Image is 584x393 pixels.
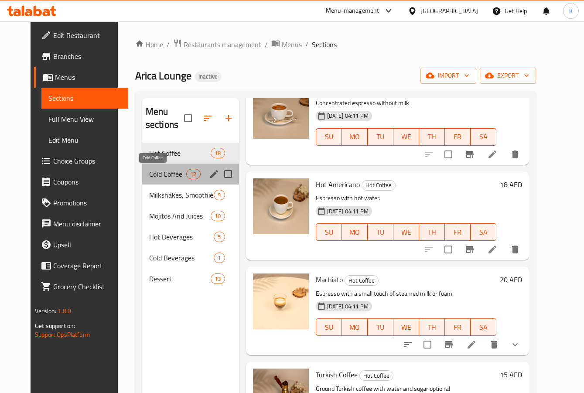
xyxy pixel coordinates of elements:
span: Edit Restaurant [53,30,121,41]
nav: breadcrumb [135,39,536,50]
button: TH [419,128,445,146]
a: Coverage Report [34,255,128,276]
span: K [569,6,573,16]
span: WE [397,130,416,143]
a: Edit menu item [466,339,477,350]
div: Hot Coffee [359,370,393,381]
span: Coverage Report [53,260,121,271]
span: Hot Americano [316,178,360,191]
button: delete [505,239,526,260]
div: items [211,273,225,284]
div: items [186,169,200,179]
div: items [214,253,225,263]
div: [GEOGRAPHIC_DATA] [420,6,478,16]
a: Edit menu item [487,149,498,160]
span: Coupons [53,177,121,187]
a: Menus [271,39,302,50]
img: Espresso [253,83,309,139]
span: import [427,70,469,81]
div: Hot Coffee [345,275,379,286]
span: FR [448,226,467,239]
button: TU [368,318,393,336]
span: Hot Coffee [345,276,378,286]
div: Mojitos And Juices10 [142,205,239,226]
span: Hot Coffee [360,371,393,381]
span: TU [371,130,390,143]
span: Sort sections [197,108,218,129]
button: edit [208,167,221,181]
span: Sections [312,39,337,50]
span: 9 [214,191,224,199]
span: [DATE] 04:11 PM [324,302,372,311]
span: TH [423,130,441,143]
button: delete [505,144,526,165]
button: WE [393,223,419,241]
span: SA [474,226,493,239]
span: 18 [211,149,224,157]
h2: Menu sections [146,105,184,131]
span: FR [448,130,467,143]
button: SU [316,223,342,241]
span: [DATE] 04:11 PM [324,112,372,120]
div: Hot Beverages5 [142,226,239,247]
span: Cold Beverages [149,253,214,263]
img: Machiato [253,273,309,329]
button: FR [445,128,471,146]
span: Inactive [195,73,221,80]
a: Home [135,39,163,50]
span: SU [320,321,338,334]
span: Restaurants management [184,39,261,50]
span: FR [448,321,467,334]
a: Edit Restaurant [34,25,128,46]
img: Hot Americano [253,178,309,234]
span: Sections [48,93,121,103]
span: Version: [35,305,56,317]
span: MO [345,226,364,239]
a: Support.OpsPlatform [35,329,90,340]
span: SA [474,321,493,334]
button: SA [471,223,496,241]
div: Hot Coffee18 [142,143,239,164]
span: SA [474,130,493,143]
button: Branch-specific-item [438,334,459,355]
button: SA [471,318,496,336]
button: export [480,68,536,84]
button: sort-choices [397,334,418,355]
span: Dessert [149,273,211,284]
button: FR [445,223,471,241]
a: Branches [34,46,128,67]
span: MO [345,321,364,334]
span: export [487,70,529,81]
button: Branch-specific-item [459,239,480,260]
button: Branch-specific-item [459,144,480,165]
div: Cold Beverages1 [142,247,239,268]
button: TH [419,318,445,336]
span: Select to update [418,335,437,354]
div: Hot Coffee [362,180,396,191]
button: SA [471,128,496,146]
a: Choice Groups [34,150,128,171]
svg: Show Choices [510,339,520,350]
div: items [211,148,225,158]
span: TU [371,226,390,239]
li: / [265,39,268,50]
span: Select all sections [179,109,197,127]
button: Add section [218,108,239,129]
span: 12 [187,170,200,178]
button: SU [316,128,342,146]
span: SU [320,130,338,143]
div: items [211,211,225,221]
a: Upsell [34,234,128,255]
li: / [167,39,170,50]
span: Menus [282,39,302,50]
a: Grocery Checklist [34,276,128,297]
span: Promotions [53,198,121,208]
p: Espresso with a small touch of steamed milk or foam [316,288,496,299]
a: Coupons [34,171,128,192]
span: 13 [211,275,224,283]
button: WE [393,318,419,336]
span: Upsell [53,239,121,250]
span: [DATE] 04:11 PM [324,207,372,215]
